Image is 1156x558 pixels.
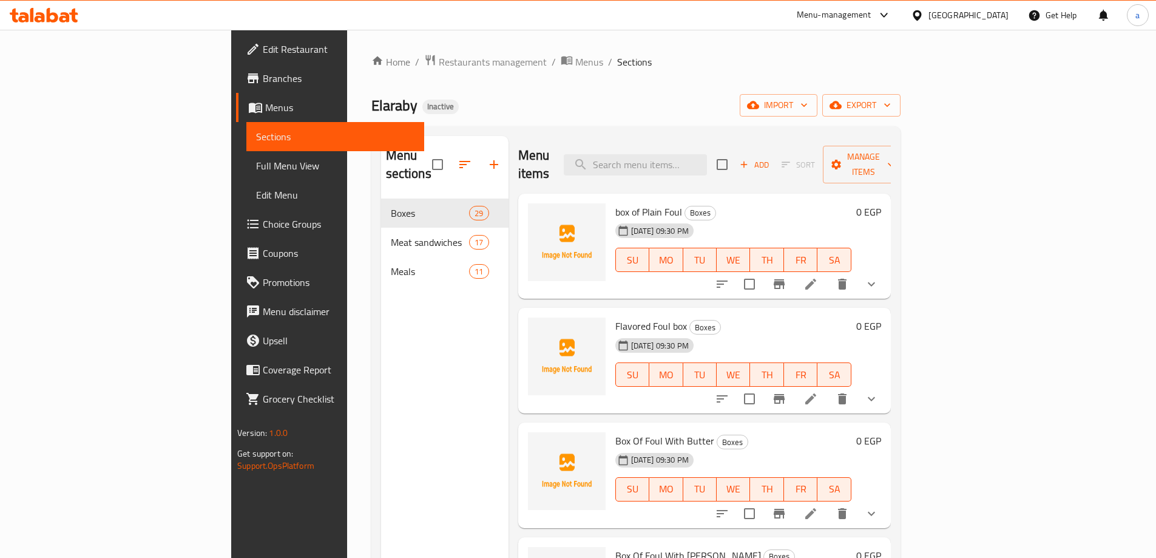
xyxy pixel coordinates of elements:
[717,435,748,449] span: Boxes
[822,480,846,498] span: SA
[615,477,649,502] button: SU
[391,264,470,279] span: Meals
[552,55,556,69] li: /
[784,477,817,502] button: FR
[654,480,678,498] span: MO
[738,158,771,172] span: Add
[784,248,817,272] button: FR
[621,251,644,269] span: SU
[708,499,737,528] button: sort-choices
[737,501,762,526] span: Select to update
[817,477,851,502] button: SA
[784,362,817,387] button: FR
[469,264,488,279] div: items
[737,386,762,412] span: Select to update
[683,477,717,502] button: TU
[717,435,748,449] div: Boxes
[822,251,846,269] span: SA
[737,271,762,297] span: Select to update
[615,432,714,450] span: Box Of Foul With Butter
[755,480,779,498] span: TH
[246,122,424,151] a: Sections
[256,158,414,173] span: Full Menu View
[246,180,424,209] a: Edit Menu
[683,362,717,387] button: TU
[649,362,683,387] button: MO
[564,154,707,175] input: search
[391,235,470,250] span: Meat sandwiches
[689,320,721,335] div: Boxes
[797,8,871,22] div: Menu-management
[857,384,886,413] button: show more
[856,432,881,449] h6: 0 EGP
[626,340,694,352] span: [DATE] 09:30 PM
[263,42,414,56] span: Edit Restaurant
[857,270,886,299] button: show more
[575,55,603,69] span: Menus
[528,318,606,395] img: Flavored Foul box
[722,480,745,498] span: WE
[237,425,267,441] span: Version:
[381,228,509,257] div: Meat sandwiches17
[856,318,881,335] h6: 0 EGP
[528,203,606,281] img: box of Plain Foul
[528,432,606,510] img: Box Of Foul With Butter
[263,217,414,231] span: Choice Groups
[750,248,783,272] button: TH
[803,506,818,521] a: Edit menu item
[236,239,424,268] a: Coupons
[263,304,414,319] span: Menu disclaimer
[626,225,694,237] span: [DATE] 09:30 PM
[1135,9,1140,22] span: a
[263,71,414,86] span: Branches
[470,237,488,248] span: 17
[561,54,603,70] a: Menus
[654,366,678,384] span: MO
[765,499,794,528] button: Branch-specific-item
[425,152,450,177] span: Select all sections
[470,208,488,219] span: 29
[236,384,424,413] a: Grocery Checklist
[740,94,817,117] button: import
[688,366,712,384] span: TU
[621,366,644,384] span: SU
[236,297,424,326] a: Menu disclaimer
[828,270,857,299] button: delete
[717,248,750,272] button: WE
[265,100,414,115] span: Menus
[371,54,901,70] nav: breadcrumb
[518,146,550,183] h2: Menu items
[391,206,470,220] span: Boxes
[439,55,547,69] span: Restaurants management
[833,149,894,180] span: Manage items
[708,384,737,413] button: sort-choices
[424,54,547,70] a: Restaurants management
[263,362,414,377] span: Coverage Report
[422,101,459,112] span: Inactive
[683,248,717,272] button: TU
[735,155,774,174] span: Add item
[856,203,881,220] h6: 0 EGP
[237,446,293,461] span: Get support on:
[828,384,857,413] button: delete
[717,477,750,502] button: WE
[470,266,488,277] span: 11
[626,454,694,466] span: [DATE] 09:30 PM
[864,506,879,521] svg: Show Choices
[709,152,735,177] span: Select section
[450,150,479,179] span: Sort sections
[615,203,682,221] span: box of Plain Foul
[469,206,488,220] div: items
[256,188,414,202] span: Edit Menu
[615,362,649,387] button: SU
[817,248,851,272] button: SA
[615,317,687,335] span: Flavored Foul box
[621,480,644,498] span: SU
[717,362,750,387] button: WE
[688,480,712,498] span: TU
[608,55,612,69] li: /
[684,206,716,220] div: Boxes
[822,94,901,117] button: export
